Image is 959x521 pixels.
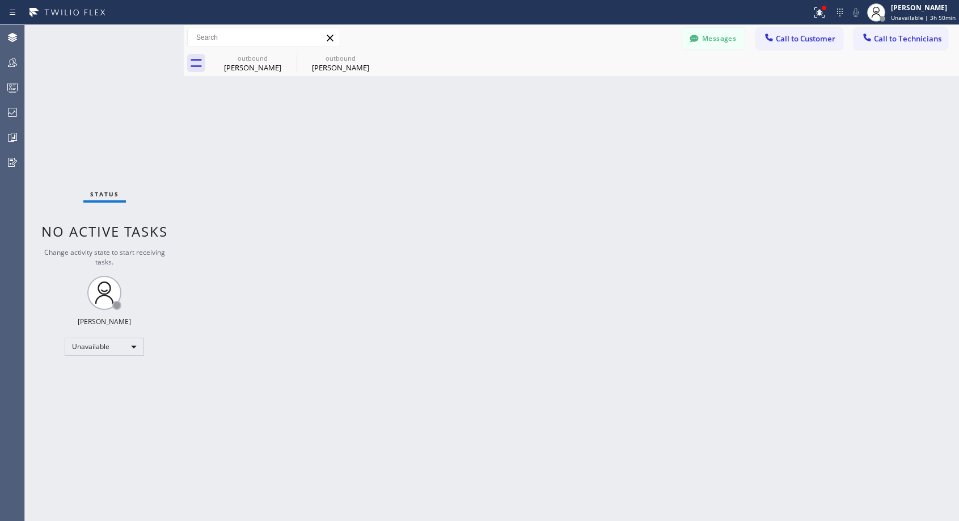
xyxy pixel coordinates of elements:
button: Call to Customer [756,28,843,49]
div: [PERSON_NAME] [298,62,383,73]
div: [PERSON_NAME] [210,62,295,73]
input: Search [188,28,340,47]
div: outbound [210,54,295,62]
div: [PERSON_NAME] [78,317,131,326]
button: Call to Technicians [854,28,948,49]
span: Unavailable | 3h 50min [891,14,956,22]
div: outbound [298,54,383,62]
button: Messages [682,28,745,49]
div: [PERSON_NAME] [891,3,956,12]
div: Unavailable [65,338,144,356]
div: Valerie Caldin [298,51,383,76]
span: Call to Customer [776,33,835,44]
span: Call to Technicians [874,33,941,44]
button: Mute [848,5,864,20]
div: Melissa Baun [210,51,295,76]
span: No active tasks [41,222,168,241]
span: Status [90,190,119,198]
span: Change activity state to start receiving tasks. [44,247,165,267]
